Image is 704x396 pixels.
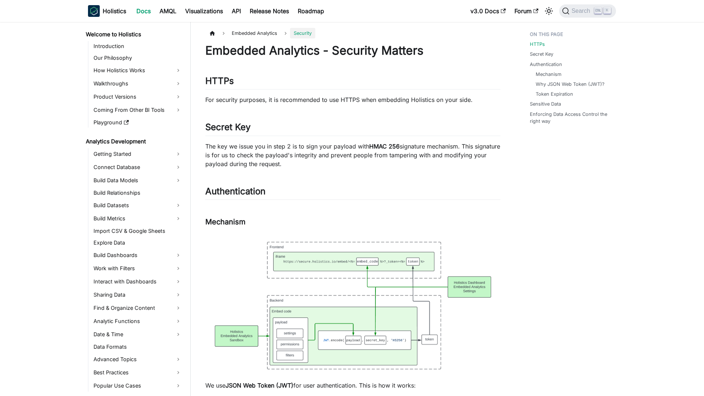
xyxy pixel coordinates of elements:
[227,5,245,17] a: API
[205,43,500,58] h1: Embedded Analytics - Security Matters
[290,28,315,38] span: Security
[88,5,126,17] a: HolisticsHolistics
[91,161,184,173] a: Connect Database
[181,5,227,17] a: Visualizations
[205,95,500,104] p: For security purposes, it is recommended to use HTTPS when embedding Holistics on your side.
[536,91,573,98] a: Token Expiration
[91,117,184,128] a: Playground
[91,148,184,160] a: Getting Started
[530,100,561,107] a: Sensitive Data
[205,381,500,390] p: We use for user authentication. This is how it works:
[91,367,184,378] a: Best Practices
[569,8,595,14] span: Search
[84,136,184,147] a: Analytics Development
[91,353,184,365] a: Advanced Topics
[155,5,181,17] a: AMQL
[530,61,562,68] a: Authentication
[91,65,184,76] a: How Holistics Works
[369,143,400,150] strong: HMAC 256
[466,5,510,17] a: v3.0 Docs
[81,22,191,396] nav: Docs sidebar
[205,142,500,168] p: The key we issue you in step 2 is to sign your payload with signature mechanism. This signature i...
[530,51,553,58] a: Secret Key
[91,263,184,274] a: Work with Filters
[225,382,293,389] strong: JSON Web Token (JWT)
[91,53,184,63] a: Our Philosophy
[91,91,184,103] a: Product Versions
[84,29,184,40] a: Welcome to Holistics
[91,380,184,392] a: Popular Use Cases
[205,217,500,227] h3: Mechanism
[543,5,555,17] button: Switch between dark and light mode (currently light mode)
[536,81,605,88] a: Why JSON Web Token (JWT)?
[91,41,184,51] a: Introduction
[205,28,500,38] nav: Breadcrumbs
[91,213,184,224] a: Build Metrics
[205,186,500,200] h2: Authentication
[228,28,281,38] span: Embedded Analytics
[293,5,329,17] a: Roadmap
[91,226,184,236] a: Import CSV & Google Sheets
[205,28,219,38] a: Home page
[91,249,184,261] a: Build Dashboards
[604,7,611,14] kbd: K
[205,122,500,136] h2: Secret Key
[103,7,126,15] b: Holistics
[91,329,184,340] a: Date & Time
[91,302,184,314] a: Find & Organize Content
[245,5,293,17] a: Release Notes
[510,5,543,17] a: Forum
[205,76,500,89] h2: HTTPs
[91,342,184,352] a: Data Formats
[91,289,184,301] a: Sharing Data
[530,111,612,125] a: Enforcing Data Access Control the right way
[91,104,184,116] a: Coming From Other BI Tools
[536,71,561,78] a: Mechanism
[91,78,184,89] a: Walkthroughs
[559,4,616,18] button: Search (Ctrl+K)
[91,175,184,186] a: Build Data Models
[88,5,100,17] img: Holistics
[132,5,155,17] a: Docs
[91,276,184,287] a: Interact with Dashboards
[91,199,184,211] a: Build Datasets
[91,188,184,198] a: Build Relationships
[91,315,184,327] a: Analytic Functions
[530,41,545,48] a: HTTPs
[91,238,184,248] a: Explore Data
